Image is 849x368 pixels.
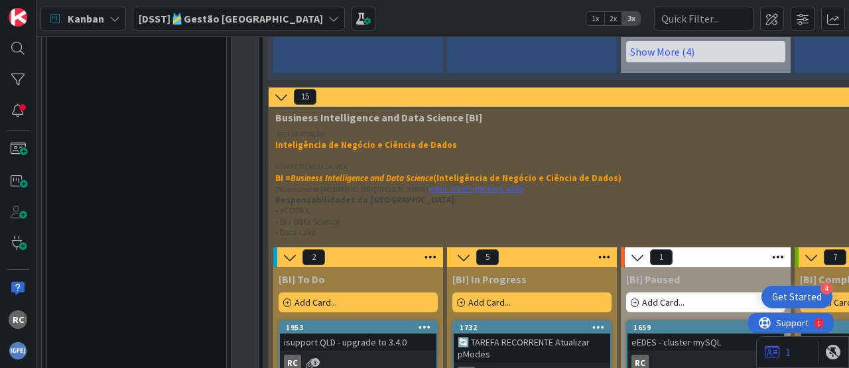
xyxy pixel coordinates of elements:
span: [BI] Paused [626,273,680,286]
strong: Responsabilidades da [GEOGRAPHIC_DATA]: [275,194,457,206]
span: [Responsável de [GEOGRAPHIC_DATA]] [PERSON_NAME] | [275,185,428,194]
div: 1732 [460,323,610,332]
div: 1953 [280,322,436,334]
span: Add Card... [642,296,685,308]
span: • eCODEX [275,205,310,216]
em: ÁREA DE ATUAÇÃO: [277,130,325,139]
span: 5 [476,249,499,265]
span: Support [28,2,60,18]
input: Quick Filter... [654,7,753,31]
span: 7 [824,249,846,265]
div: 1659 [633,323,784,332]
em: EQUIPAS TÉCNICAS DA ÁREA: [275,162,348,171]
span: 2x [604,12,622,25]
span: 3x [622,12,640,25]
div: 1953isupport QLD - upgrade to 3.4.0 [280,322,436,351]
span: 2 [302,249,325,265]
div: RC [9,310,27,329]
span: Kanban [68,11,104,27]
span: Add Card... [294,296,337,308]
div: 4 [820,282,832,294]
div: isupport QLD - upgrade to 3.4.0 [280,334,436,351]
div: Open Get Started checklist, remaining modules: 4 [761,286,832,308]
div: eEDES - cluster mySQL [627,334,784,351]
a: Show More (4) [626,41,785,62]
em: Business Intelligence and Data Science [291,172,433,184]
strong: BI = (Inteligência de Negócio e Ciência de Dados) [275,172,621,184]
span: • Data Lake [275,227,316,238]
div: 1732🔄 TAREFA RECORRENTE Atualizar pModes [454,322,610,363]
div: 1953 [286,323,436,332]
strong: Inteligência de Negócio e Ciência de Dados [275,139,457,151]
span: • BI / Data Science [275,216,340,227]
span: [BI] In Progress [452,273,527,286]
div: 1659eEDES - cluster mySQL [627,322,784,351]
span: Add Card... [468,296,511,308]
img: avatar [9,341,27,360]
div: Get Started [772,290,822,304]
span: [BI] To Do [279,273,325,286]
div: 1 [69,5,72,16]
span: 3 [311,358,320,367]
div: 🔄 TAREFA RECORRENTE Atualizar pModes [454,334,610,363]
a: [EMAIL_ADDRESS][DOMAIN_NAME] [428,185,525,194]
img: Visit kanbanzone.com [9,8,27,27]
span: 1x [586,12,604,25]
a: 1 [765,344,791,360]
span: 15 [294,89,316,105]
div: 1732 [454,322,610,334]
div: 1659 [627,322,784,334]
b: [DSST]🎽Gestão [GEOGRAPHIC_DATA] [139,12,323,25]
span: 1 [650,249,673,265]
